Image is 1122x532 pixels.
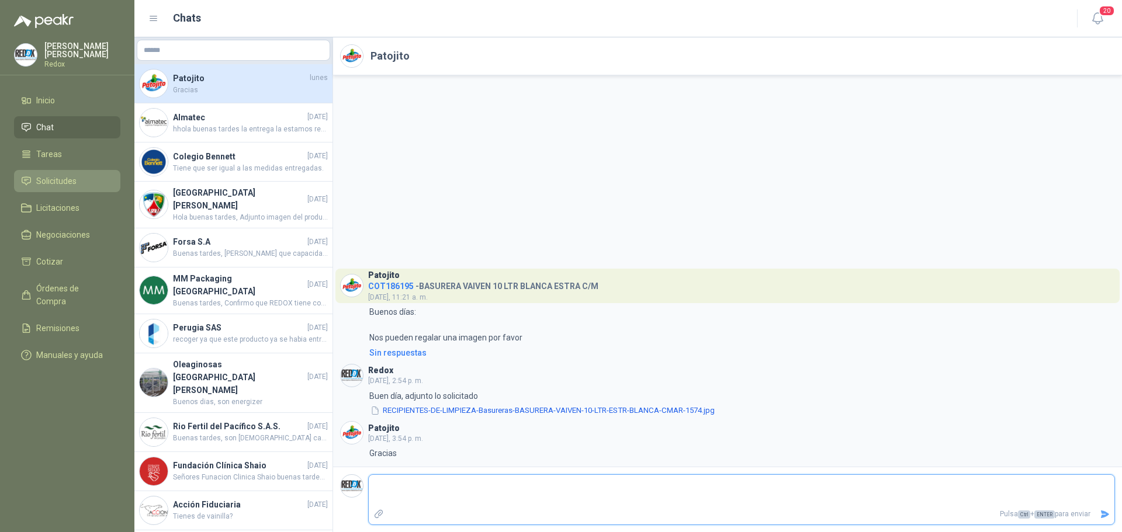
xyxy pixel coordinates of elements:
[134,267,333,314] a: Company LogoMM Packaging [GEOGRAPHIC_DATA][DATE]Buenas tardes, Confirmo que REDOX tiene como mont...
[341,475,363,497] img: Company Logo
[36,322,79,335] span: Remisiones
[36,201,79,214] span: Licitaciones
[173,511,328,522] span: Tienes de vainilla?
[36,255,63,268] span: Cotizar
[15,44,37,66] img: Company Logo
[173,358,305,397] h4: Oleaginosas [GEOGRAPHIC_DATA][PERSON_NAME]
[173,420,305,433] h4: Rio Fertil del Pacífico S.A.S.
[36,94,55,107] span: Inicio
[140,496,168,524] img: Company Logo
[173,498,305,511] h4: Acción Fiduciaria
[140,418,168,446] img: Company Logo
[307,421,328,432] span: [DATE]
[140,457,168,485] img: Company Logo
[368,367,393,374] h3: Redox
[307,322,328,333] span: [DATE]
[173,85,328,96] span: Gracias
[173,433,328,444] span: Buenas tardes, son [DEMOGRAPHIC_DATA] cajas
[368,279,598,290] h4: - BASURERA VAIVEN 10 LTR BLANCA ESTRA C/M
[173,459,305,472] h4: Fundación Clínica Shaio
[36,228,90,241] span: Negociaciones
[140,234,168,262] img: Company Logo
[140,69,168,98] img: Company Logo
[368,434,423,443] span: [DATE], 3:54 p. m.
[44,42,120,58] p: [PERSON_NAME] [PERSON_NAME]
[173,272,305,298] h4: MM Packaging [GEOGRAPHIC_DATA]
[307,279,328,290] span: [DATE]
[369,504,389,524] label: Adjuntar archivos
[173,10,201,26] h1: Chats
[173,472,328,483] span: Señores Funacion Clinica Shaio buenas tardes, Quiero informarles que estoy muy atenta a esta adju...
[134,228,333,267] a: Company LogoForsa S.A[DATE]Buenas tardes, [PERSON_NAME] que capacidad de hojas tiene esta cosedor...
[307,499,328,510] span: [DATE]
[134,314,333,353] a: Company LogoPerugia SAS[DATE]recoger ya que este producto ya se habia entregado y facturado.
[140,276,168,304] img: Company Logo
[368,272,400,279] h3: Patojito
[341,422,363,444] img: Company Logo
[310,72,328,84] span: lunes
[173,212,328,223] span: Hola buenas tardes, Adjunto imagen del producto cotizado
[1018,510,1030,519] span: Ctrl
[140,148,168,176] img: Company Logo
[369,346,427,359] div: Sin respuestas
[134,353,333,413] a: Company LogoOleaginosas [GEOGRAPHIC_DATA][PERSON_NAME][DATE]Buenos dias, son energizer
[307,112,328,123] span: [DATE]
[173,124,328,135] span: hhola buenas tardes la entrega la estamos realizando el dia viernes 26 de septiembre
[1099,5,1115,16] span: 20
[368,293,428,301] span: [DATE], 11:21 a. m.
[369,447,397,460] p: Gracias
[173,397,328,408] span: Buenos dias, son energizer
[44,61,120,68] p: Redox
[307,460,328,471] span: [DATE]
[140,319,168,347] img: Company Logo
[368,425,400,432] h3: Patojito
[134,452,333,491] a: Company LogoFundación Clínica Shaio[DATE]Señores Funacion Clinica Shaio buenas tardes, Quiero inf...
[140,109,168,137] img: Company Logo
[173,235,305,248] h4: Forsa S.A
[173,321,305,334] h4: Perugia SAS
[14,116,120,138] a: Chat
[341,364,363,387] img: Company Logo
[173,72,307,85] h4: Patojito
[14,170,120,192] a: Solicitudes
[389,504,1096,524] p: Pulsa + para enviar
[36,175,77,187] span: Solicitudes
[36,121,54,134] span: Chat
[341,274,363,297] img: Company Logo
[173,334,328,345] span: recoger ya que este producto ya se habia entregado y facturado.
[36,148,62,161] span: Tareas
[307,151,328,162] span: [DATE]
[134,182,333,228] a: Company Logo[GEOGRAPHIC_DATA][PERSON_NAME][DATE]Hola buenas tardes, Adjunto imagen del producto c...
[307,371,328,383] span: [DATE]
[1034,510,1055,519] span: ENTER
[1095,504,1114,524] button: Enviar
[14,317,120,339] a: Remisiones
[367,346,1115,359] a: Sin respuestas
[14,344,120,366] a: Manuales y ayuda
[14,89,120,112] a: Inicio
[14,277,120,312] a: Órdenes de Compra
[173,150,305,163] h4: Colegio Bennett
[307,194,328,205] span: [DATE]
[369,305,522,344] p: Buenos días: Nos pueden regalar una imagen por favor
[134,413,333,452] a: Company LogoRio Fertil del Pacífico S.A.S.[DATE]Buenas tardes, son [DEMOGRAPHIC_DATA] cajas
[341,45,363,67] img: Company Logo
[173,248,328,259] span: Buenas tardes, [PERSON_NAME] que capacidad de hojas tiene esta cosedora muchas gracias
[140,368,168,397] img: Company Logo
[140,190,168,218] img: Company Logo
[14,224,120,246] a: Negociaciones
[36,349,103,361] span: Manuales y ayuda
[14,251,120,273] a: Cotizar
[14,197,120,219] a: Licitaciones
[14,14,74,28] img: Logo peakr
[134,491,333,530] a: Company LogoAcción Fiduciaria[DATE]Tienes de vainilla?
[134,142,333,182] a: Company LogoColegio Bennett[DATE]Tiene que ser igual a las medidas entregadas.
[14,143,120,165] a: Tareas
[173,111,305,124] h4: Almatec
[36,282,109,308] span: Órdenes de Compra
[369,405,716,417] button: RECIPIENTES-DE-LIMPIEZA-Basureras-BASURERA-VAIVEN-10-LTR-ESTR-BLANCA-CMAR-1574.jpg
[370,48,410,64] h2: Patojito
[368,377,423,385] span: [DATE], 2:54 p. m.
[369,390,716,402] p: Buen día, adjunto lo solicitado
[173,163,328,174] span: Tiene que ser igual a las medidas entregadas.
